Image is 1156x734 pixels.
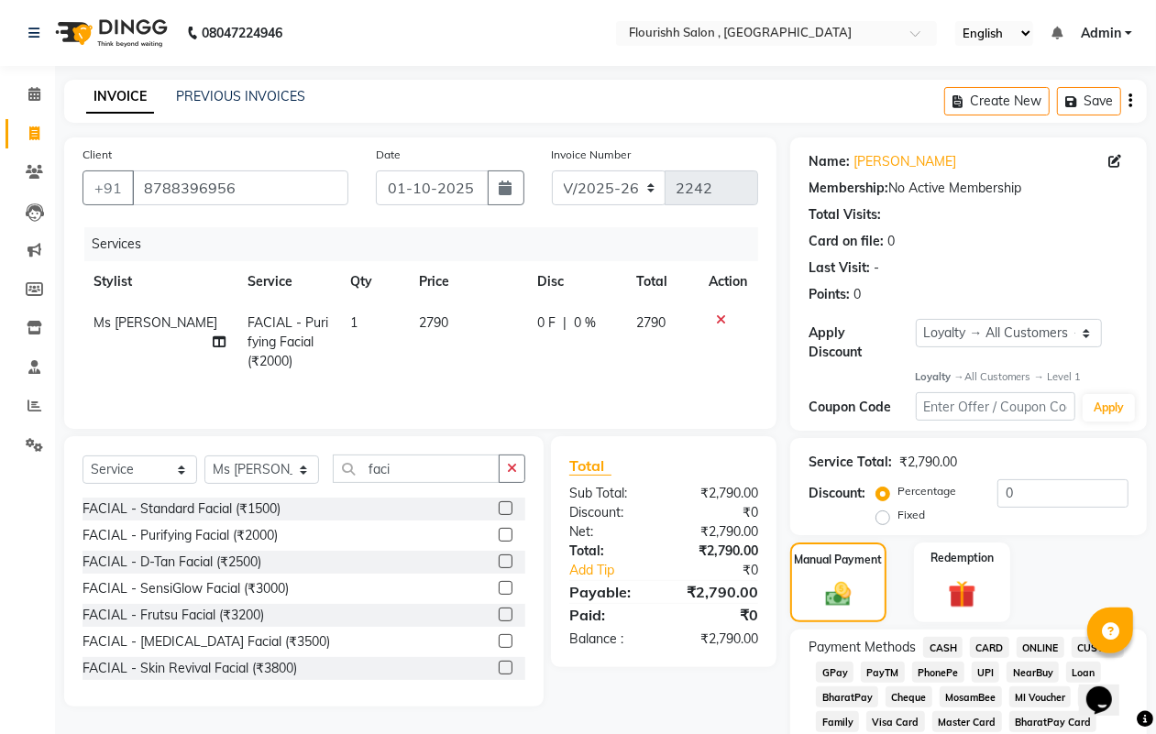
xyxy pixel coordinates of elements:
[897,507,925,523] label: Fixed
[866,711,925,732] span: Visa Card
[932,711,1002,732] span: Master Card
[83,659,297,678] div: FACIAL - Skin Revival Facial (₹3800)
[556,503,664,522] div: Discount:
[887,232,895,251] div: 0
[83,170,134,205] button: +91
[1066,662,1101,683] span: Loan
[853,285,861,304] div: 0
[83,632,330,652] div: FACIAL - [MEDICAL_DATA] Facial (₹3500)
[563,313,567,333] span: |
[809,453,892,472] div: Service Total:
[664,503,772,522] div: ₹0
[625,261,698,302] th: Total
[333,455,500,483] input: Search or Scan
[916,392,1075,421] input: Enter Offer / Coupon Code
[970,637,1009,658] span: CARD
[809,179,888,198] div: Membership:
[816,686,878,707] span: BharatPay
[376,147,401,163] label: Date
[1007,662,1059,683] span: NearBuy
[1081,24,1121,43] span: Admin
[83,606,264,625] div: FACIAL - Frutsu Facial (₹3200)
[972,662,1000,683] span: UPI
[809,484,865,503] div: Discount:
[861,662,905,683] span: PayTM
[809,205,881,225] div: Total Visits:
[664,522,772,542] div: ₹2,790.00
[340,261,408,302] th: Qty
[83,261,237,302] th: Stylist
[1083,394,1135,422] button: Apply
[351,314,358,331] span: 1
[940,686,1002,707] span: MosamBee
[809,285,850,304] div: Points:
[809,398,915,417] div: Coupon Code
[944,87,1050,115] button: Create New
[1072,637,1125,658] span: CUSTOM
[237,261,339,302] th: Service
[809,638,916,657] span: Payment Methods
[556,522,664,542] div: Net:
[916,369,1128,385] div: All Customers → Level 1
[556,630,664,649] div: Balance :
[537,313,556,333] span: 0 F
[698,261,758,302] th: Action
[899,453,957,472] div: ₹2,790.00
[664,484,772,503] div: ₹2,790.00
[176,88,305,104] a: PREVIOUS INVOICES
[682,561,772,580] div: ₹0
[853,152,956,171] a: [PERSON_NAME]
[248,314,328,369] span: FACIAL - Purifying Facial (₹2000)
[874,258,879,278] div: -
[1017,637,1064,658] span: ONLINE
[84,227,772,261] div: Services
[556,561,682,580] a: Add Tip
[86,81,154,114] a: INVOICE
[809,323,915,362] div: Apply Discount
[526,261,625,302] th: Disc
[930,550,994,566] label: Redemption
[940,577,984,611] img: _gift.svg
[636,314,666,331] span: 2790
[556,604,664,626] div: Paid:
[664,630,772,649] div: ₹2,790.00
[816,662,853,683] span: GPay
[556,581,664,603] div: Payable:
[83,553,261,572] div: FACIAL - D-Tan Facial (₹2500)
[132,170,348,205] input: Search by Name/Mobile/Email/Code
[923,637,963,658] span: CASH
[47,7,172,59] img: logo
[408,261,527,302] th: Price
[886,686,932,707] span: Cheque
[552,147,632,163] label: Invoice Number
[795,552,883,568] label: Manual Payment
[574,313,596,333] span: 0 %
[809,258,870,278] div: Last Visit:
[1079,661,1138,716] iframe: chat widget
[556,484,664,503] div: Sub Total:
[419,314,448,331] span: 2790
[202,7,282,59] b: 08047224946
[556,542,664,561] div: Total:
[83,147,112,163] label: Client
[83,526,278,545] div: FACIAL - Purifying Facial (₹2000)
[809,152,850,171] div: Name:
[912,662,964,683] span: PhonePe
[664,542,772,561] div: ₹2,790.00
[809,232,884,251] div: Card on file:
[818,579,859,608] img: _cash.svg
[897,483,956,499] label: Percentage
[809,179,1128,198] div: No Active Membership
[1009,686,1072,707] span: MI Voucher
[83,579,289,598] div: FACIAL - SensiGlow Facial (₹3000)
[1057,87,1121,115] button: Save
[664,581,772,603] div: ₹2,790.00
[94,314,217,331] span: Ms [PERSON_NAME]
[664,604,772,626] div: ₹0
[1009,711,1097,732] span: BharatPay Card
[816,711,859,732] span: Family
[916,370,964,383] strong: Loyalty →
[83,499,281,519] div: FACIAL - Standard Facial (₹1500)
[569,456,611,476] span: Total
